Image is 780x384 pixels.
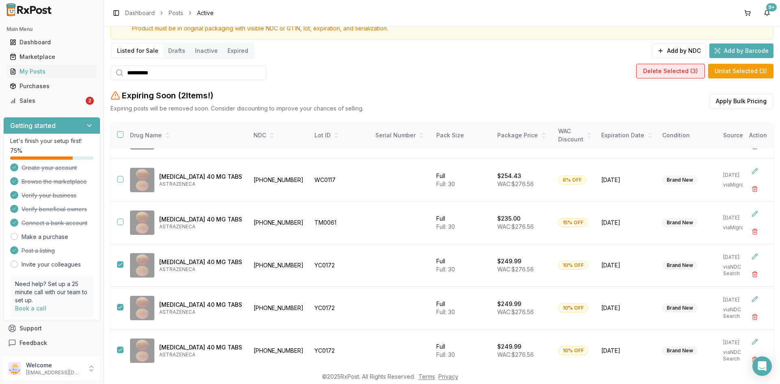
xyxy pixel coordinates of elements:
div: Marketplace [10,53,94,61]
button: Marketplace [3,50,100,63]
span: WAC: $276.56 [497,180,534,187]
button: Delete [747,352,762,367]
p: ASTRAZENECA [159,309,242,315]
p: [DATE] [723,339,754,346]
button: Support [3,321,100,336]
img: Crestor 40 MG TABS [130,296,154,320]
h2: Main Menu [6,26,97,33]
p: Welcome [26,361,82,369]
span: Active [197,9,214,17]
span: 75 % [10,147,22,155]
p: Need help? Set up a 25 minute call with our team to set up. [15,280,89,304]
div: Brand New [662,346,698,355]
button: Edit [747,249,762,264]
div: 10% OFF [558,304,588,312]
img: RxPost Logo [3,3,55,16]
button: Add by Barcode [709,43,773,58]
div: 2 [86,97,94,105]
a: Invite your colleagues [22,260,81,269]
div: Package Price [497,131,548,139]
td: Full [431,287,492,330]
a: My Posts [6,64,97,79]
div: 15% OFF [558,218,588,227]
p: via NDC Search [723,349,754,362]
span: [DATE] [601,261,652,269]
span: WAC: $276.56 [497,308,534,315]
td: YC0172 [310,330,370,372]
p: via Migrated [723,224,754,231]
div: Brand New [662,218,698,227]
span: Full: 30 [436,223,455,230]
p: [MEDICAL_DATA] 40 MG TABS [159,215,242,223]
th: Condition [657,122,718,149]
a: Privacy [438,373,458,380]
span: Full: 30 [436,308,455,315]
img: User avatar [8,362,21,375]
p: via Migrated [723,182,754,188]
td: TM0061 [310,202,370,244]
div: Brand New [662,176,698,184]
p: $254.43 [497,172,521,180]
td: [PHONE_NUMBER] [249,287,310,330]
a: Terms [418,373,435,380]
button: Delete [747,182,762,196]
a: Purchases [6,79,97,93]
div: Brand New [662,304,698,312]
p: [MEDICAL_DATA] 40 MG TABS [159,258,242,266]
button: Expired [223,44,253,57]
button: Edit [747,334,762,349]
div: Purchases [10,82,94,90]
span: Verify your business [22,191,76,200]
td: Full [431,159,492,202]
td: [PHONE_NUMBER] [249,202,310,244]
p: [EMAIL_ADDRESS][DOMAIN_NAME] [26,369,82,376]
span: WAC: $276.56 [497,266,534,273]
button: Edit [747,206,762,221]
div: Dashboard [10,38,94,46]
div: My Posts [10,67,94,76]
p: [DATE] [723,215,754,221]
a: Dashboard [6,35,97,50]
div: Serial Number [375,131,427,139]
td: Full [431,202,492,244]
td: YC0172 [310,287,370,330]
td: Full [431,330,492,372]
button: Apply Bulk Pricing [709,94,773,108]
a: Sales2 [6,93,97,108]
div: 8% OFF [558,176,586,184]
td: [PHONE_NUMBER] [249,244,310,287]
button: Add by NDC [652,43,706,58]
span: Create your account [22,164,77,172]
button: Feedback [3,336,100,350]
th: Action [743,122,773,149]
p: ASTRAZENECA [159,266,242,273]
div: 9+ [766,3,777,11]
span: Full: 30 [436,266,455,273]
p: $249.99 [497,257,521,265]
div: Product must be in original packaging with visible NDC or GTIN, lot, expiration, and serialization. [132,24,767,33]
span: [DATE] [601,304,652,312]
p: [DATE] [723,297,754,303]
p: [MEDICAL_DATA] 40 MG TABS [159,173,242,181]
p: ASTRAZENECA [159,351,242,358]
span: Post a listing [22,247,55,255]
img: Crestor 40 MG TABS [130,168,154,192]
td: Full [431,244,492,287]
p: [MEDICAL_DATA] 40 MG TABS [159,343,242,351]
td: [PHONE_NUMBER] [249,159,310,202]
td: WC0117 [310,159,370,202]
p: Let's finish your setup first! [10,137,93,145]
div: NDC [253,131,305,139]
p: Expiring posts will be removed soon. Consider discounting to improve your chances of selling. [110,104,364,113]
p: [DATE] [723,254,754,260]
button: 9+ [760,7,773,20]
div: Sales [10,97,84,105]
td: [PHONE_NUMBER] [249,330,310,372]
p: $235.00 [497,215,520,223]
h3: Getting started [10,121,56,130]
p: [DATE] [723,172,754,178]
span: Connect a bank account [22,219,87,227]
nav: breadcrumb [125,9,214,17]
p: $249.99 [497,300,521,308]
div: Drug Name [130,131,242,139]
